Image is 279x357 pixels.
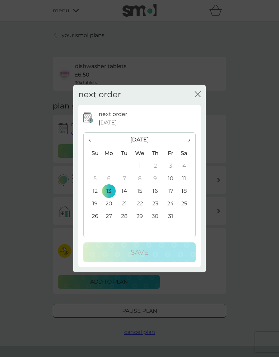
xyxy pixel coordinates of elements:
[117,185,132,198] td: 14
[132,172,148,185] td: 8
[132,198,148,210] td: 22
[178,185,195,198] td: 18
[101,198,117,210] td: 20
[84,185,101,198] td: 12
[101,185,117,198] td: 13
[148,147,163,160] th: Th
[163,210,178,223] td: 31
[117,210,132,223] td: 28
[132,210,148,223] td: 29
[183,133,190,147] span: ›
[83,242,196,262] button: Save
[163,172,178,185] td: 10
[101,147,117,160] th: Mo
[117,198,132,210] td: 21
[178,160,195,172] td: 4
[163,147,178,160] th: Fr
[148,172,163,185] td: 9
[178,198,195,210] td: 25
[148,198,163,210] td: 23
[84,210,101,223] td: 26
[84,172,101,185] td: 5
[101,133,178,147] th: [DATE]
[148,185,163,198] td: 16
[99,118,117,127] span: [DATE]
[178,147,195,160] th: Sa
[148,210,163,223] td: 30
[78,90,121,100] h2: next order
[132,185,148,198] td: 15
[163,185,178,198] td: 17
[131,247,148,258] p: Save
[84,198,101,210] td: 19
[99,110,127,119] p: next order
[89,133,96,147] span: ‹
[101,210,117,223] td: 27
[117,147,132,160] th: Tu
[101,172,117,185] td: 6
[163,198,178,210] td: 24
[163,160,178,172] td: 3
[195,91,201,98] button: close
[84,147,101,160] th: Su
[132,160,148,172] td: 1
[148,160,163,172] td: 2
[178,172,195,185] td: 11
[117,172,132,185] td: 7
[132,147,148,160] th: We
